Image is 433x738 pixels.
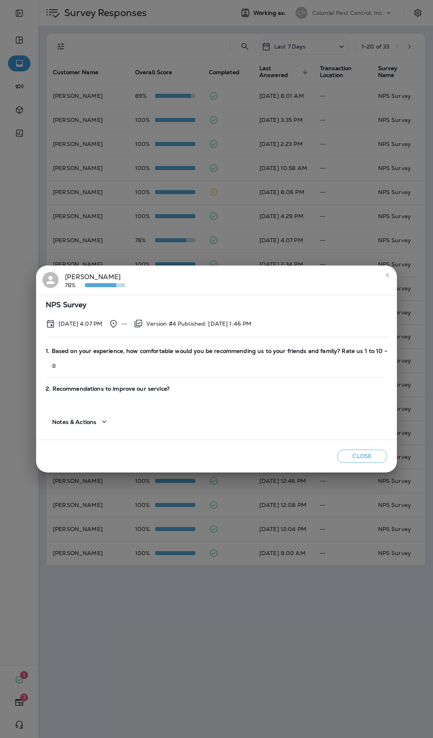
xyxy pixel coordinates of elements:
[52,419,96,426] span: Notes & Actions
[46,410,115,433] button: Notes & Actions
[46,385,387,392] span: 2. Recommendations to improve our service?
[146,320,251,327] p: Version #4 Published: [DATE] 1:46 PM
[46,363,387,369] p: 8
[65,282,85,288] p: 78%
[46,302,387,308] span: NPS Survey
[65,272,125,289] div: [PERSON_NAME]
[337,450,387,463] button: Close
[381,269,394,282] button: close
[121,320,127,327] p: --
[46,348,387,355] span: 1. Based on your experience, how comfortable would you be recommending us to your friends and fam...
[59,320,102,327] p: Aug 15, 2025 4:07 PM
